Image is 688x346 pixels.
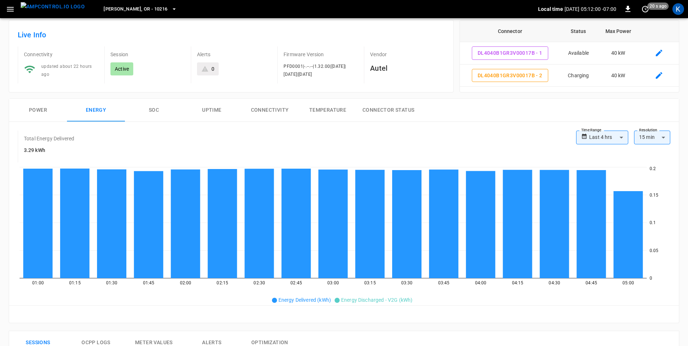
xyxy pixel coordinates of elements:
td: Charging [560,65,597,87]
h6: Autel [370,62,445,74]
td: Available [560,42,597,65]
button: SOC [125,99,183,122]
th: Connector [460,20,560,42]
label: Time Range [581,127,601,133]
span: Energy Discharged - V2G (kWh) [341,297,412,303]
button: DL4040B1GR3V00017B - 2 [472,69,548,82]
span: PFD0001|-.--.--|1.32.00|[DATE]|[DATE]|[DATE] [284,64,346,77]
button: Energy [67,99,125,122]
p: Total Energy Delivered [24,135,74,142]
button: DL4040B1GR3V00017B - 1 [472,46,548,60]
tspan: 01:45 [143,280,155,285]
p: [DATE] 05:12:00 -07:00 [565,5,616,13]
tspan: 04:30 [549,280,560,285]
p: Alerts [197,51,272,58]
tspan: 02:45 [290,280,302,285]
button: Temperature [299,99,357,122]
p: Connectivity [24,51,98,58]
tspan: 04:45 [586,280,597,285]
tspan: 01:30 [106,280,118,285]
span: 20 s ago [647,3,669,10]
tspan: 0.05 [650,248,659,253]
tspan: 01:15 [69,280,81,285]
tspan: 03:30 [401,280,413,285]
tspan: 0 [650,276,652,281]
tspan: 03:15 [364,280,376,285]
label: Resolution [639,127,657,133]
span: [PERSON_NAME], OR - 10216 [104,5,167,13]
h6: 3.29 kWh [24,147,74,155]
button: [PERSON_NAME], OR - 10216 [101,2,180,16]
td: 40 kW [597,42,639,65]
th: Status [560,20,597,42]
td: 40 kW [597,65,639,87]
button: Uptime [183,99,241,122]
button: Connectivity [241,99,299,122]
span: Energy Delivered (kWh) [278,297,331,303]
p: Session [110,51,185,58]
p: Active [115,65,129,73]
img: ampcontrol.io logo [21,2,85,11]
th: Max Power [597,20,639,42]
button: Connector Status [357,99,420,122]
tspan: 0.15 [650,193,659,198]
tspan: 04:15 [512,280,524,285]
tspan: 04:00 [475,280,487,285]
p: Vendor [370,51,445,58]
tspan: 05:00 [622,280,634,285]
tspan: 02:30 [253,280,265,285]
div: 15 min [634,131,670,144]
h6: Live Info [18,29,445,41]
tspan: 03:45 [438,280,450,285]
table: connector table [460,20,679,87]
button: set refresh interval [639,3,651,15]
tspan: 02:00 [180,280,192,285]
tspan: 02:15 [217,280,228,285]
tspan: 0.2 [650,166,656,171]
tspan: 0.1 [650,220,656,225]
p: Firmware Version [284,51,358,58]
div: profile-icon [672,3,684,15]
tspan: 03:00 [327,280,339,285]
tspan: 01:00 [32,280,44,285]
button: Power [9,99,67,122]
div: Last 4 hrs [589,131,628,144]
span: updated about 22 hours ago [41,64,92,77]
div: 0 [211,65,214,73]
p: Local time [538,5,563,13]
